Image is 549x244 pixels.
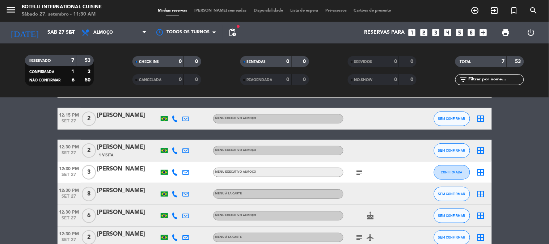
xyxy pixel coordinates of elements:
strong: 0 [287,77,290,82]
span: SEM CONFIRMAR [438,117,465,121]
div: Sábado 27. setembro - 11:30 AM [22,11,102,18]
div: [PERSON_NAME] [97,208,159,217]
div: LOG OUT [519,22,544,43]
strong: 1 [71,69,74,74]
span: set 27 [58,151,81,159]
strong: 0 [303,59,307,64]
span: 12:30 PM [58,229,81,237]
span: Lista de espera [287,9,322,13]
span: Almoço [93,30,113,35]
span: MENU À LA CARTE [215,192,242,195]
span: 12:30 PM [58,164,81,172]
span: SEM CONFIRMAR [438,148,465,152]
strong: 50 [85,77,92,83]
span: [PERSON_NAME] semeadas [191,9,250,13]
strong: 53 [515,59,523,64]
button: CONFIRMADA [434,165,470,180]
i: add_box [479,28,488,37]
i: subject [355,168,364,177]
span: 12:30 PM [58,207,81,216]
span: NÃO CONFIRMAR [29,79,60,82]
span: MENU À LA CARTE [215,236,242,239]
span: 2 [82,143,96,158]
i: turned_in_not [510,6,519,15]
strong: 0 [195,77,200,82]
strong: 0 [410,77,415,82]
span: 12:15 PM [58,110,81,119]
div: [PERSON_NAME] [97,143,159,152]
span: CANCELADA [139,78,161,82]
i: cake [366,211,375,220]
button: menu [5,4,16,18]
i: subject [355,233,364,242]
i: border_all [477,190,485,198]
span: 8 [82,187,96,201]
div: Botelli International Cuisine [22,4,102,11]
input: Filtrar por nome... [468,76,524,84]
span: 6 [82,209,96,223]
span: pending_actions [228,28,237,37]
i: add_circle_outline [471,6,480,15]
span: set 27 [58,119,81,127]
span: REAGENDADA [247,78,273,82]
span: MENU EXECUTIVO ALMOÇO [215,117,257,120]
i: [DATE] [5,25,44,41]
i: border_all [477,211,485,220]
span: fiber_manual_record [236,24,240,29]
i: arrow_drop_down [67,28,76,37]
i: border_all [477,114,485,123]
i: looks_3 [431,28,440,37]
span: MENU EXECUTIVO ALMOÇO [215,149,257,152]
span: 12:30 PM [58,186,81,194]
strong: 0 [195,59,200,64]
strong: 0 [303,77,307,82]
span: NO-SHOW [354,78,373,82]
strong: 6 [72,77,75,83]
strong: 0 [287,59,290,64]
i: menu [5,4,16,15]
span: Cartões de presente [350,9,395,13]
div: [PERSON_NAME] [97,111,159,120]
i: border_all [477,146,485,155]
i: looks_one [407,28,417,37]
div: [PERSON_NAME] [97,164,159,174]
i: exit_to_app [490,6,499,15]
i: looks_5 [455,28,464,37]
span: CONFIRMADA [441,170,463,174]
span: set 27 [58,172,81,181]
span: 2 [82,112,96,126]
strong: 0 [179,77,182,82]
strong: 7 [502,59,505,64]
i: looks_4 [443,28,452,37]
button: SEM CONFIRMAR [434,143,470,158]
span: CHECK INS [139,60,159,64]
button: SEM CONFIRMAR [434,112,470,126]
span: set 27 [58,216,81,224]
span: TOTAL [460,60,471,64]
strong: 53 [85,58,92,63]
span: SEM CONFIRMAR [438,214,465,218]
button: SEM CONFIRMAR [434,209,470,223]
i: filter_list [459,75,468,84]
span: RESERVADO [29,59,51,63]
i: power_settings_new [527,28,535,37]
span: 1 Visita [99,152,114,158]
i: border_all [477,168,485,177]
strong: 0 [410,59,415,64]
span: SEM CONFIRMAR [438,235,465,239]
span: MENU EXECUTIVO ALMOÇO [215,171,257,173]
span: SERVIDOS [354,60,372,64]
span: Minhas reservas [154,9,191,13]
span: SENTADAS [247,60,266,64]
i: airplanemode_active [366,233,375,242]
strong: 7 [71,58,74,63]
i: border_all [477,233,485,242]
span: print [502,28,510,37]
span: SEM CONFIRMAR [438,192,465,196]
button: SEM CONFIRMAR [434,187,470,201]
span: 12:30 PM [58,142,81,151]
i: looks_6 [467,28,476,37]
span: Reservas para [364,30,405,35]
span: set 27 [58,194,81,202]
i: search [529,6,538,15]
